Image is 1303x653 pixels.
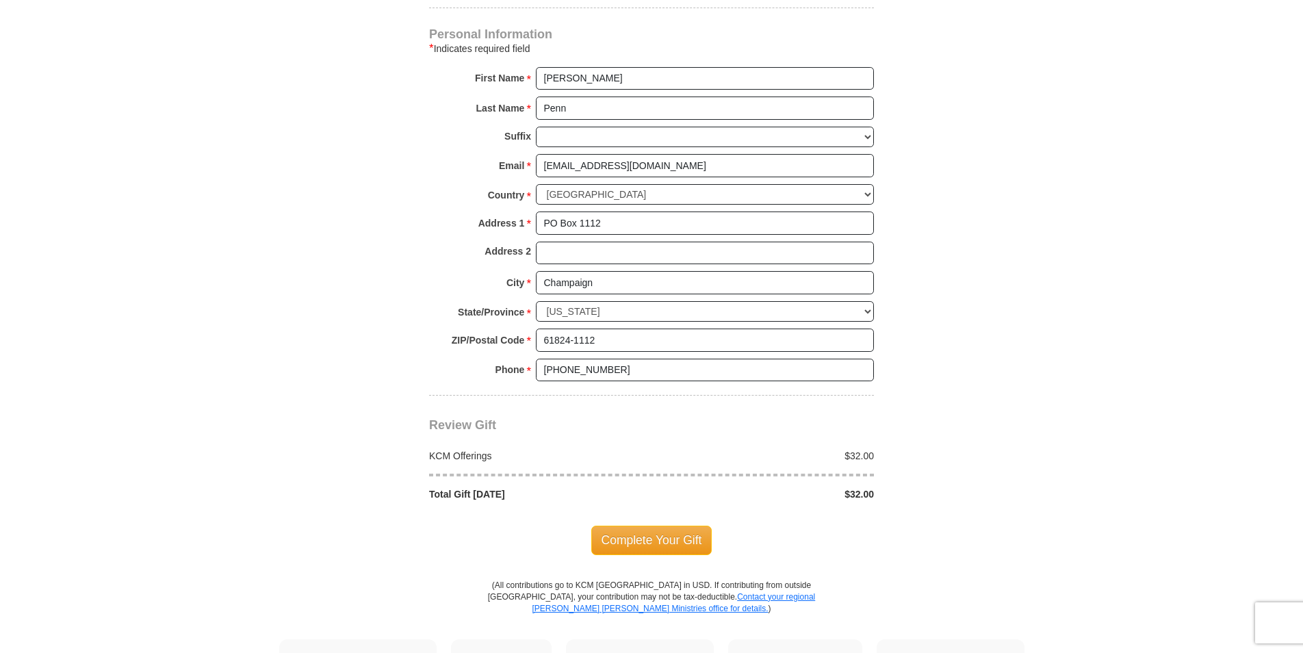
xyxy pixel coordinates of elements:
div: Indicates required field [429,40,874,57]
strong: City [506,273,524,292]
strong: State/Province [458,303,524,322]
strong: Last Name [476,99,525,118]
div: KCM Offerings [422,449,652,463]
p: (All contributions go to KCM [GEOGRAPHIC_DATA] in USD. If contributing from outside [GEOGRAPHIC_D... [487,580,816,639]
span: Complete Your Gift [591,526,712,554]
div: $32.00 [651,449,881,463]
strong: Suffix [504,127,531,146]
strong: Country [488,185,525,205]
div: Total Gift [DATE] [422,487,652,501]
strong: First Name [475,68,524,88]
div: $32.00 [651,487,881,501]
span: Review Gift [429,418,496,432]
strong: Phone [495,360,525,379]
strong: ZIP/Postal Code [452,331,525,350]
h4: Personal Information [429,29,874,40]
strong: Address 2 [485,242,531,261]
strong: Email [499,156,524,175]
a: Contact your regional [PERSON_NAME] [PERSON_NAME] Ministries office for details. [532,592,815,613]
strong: Address 1 [478,214,525,233]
